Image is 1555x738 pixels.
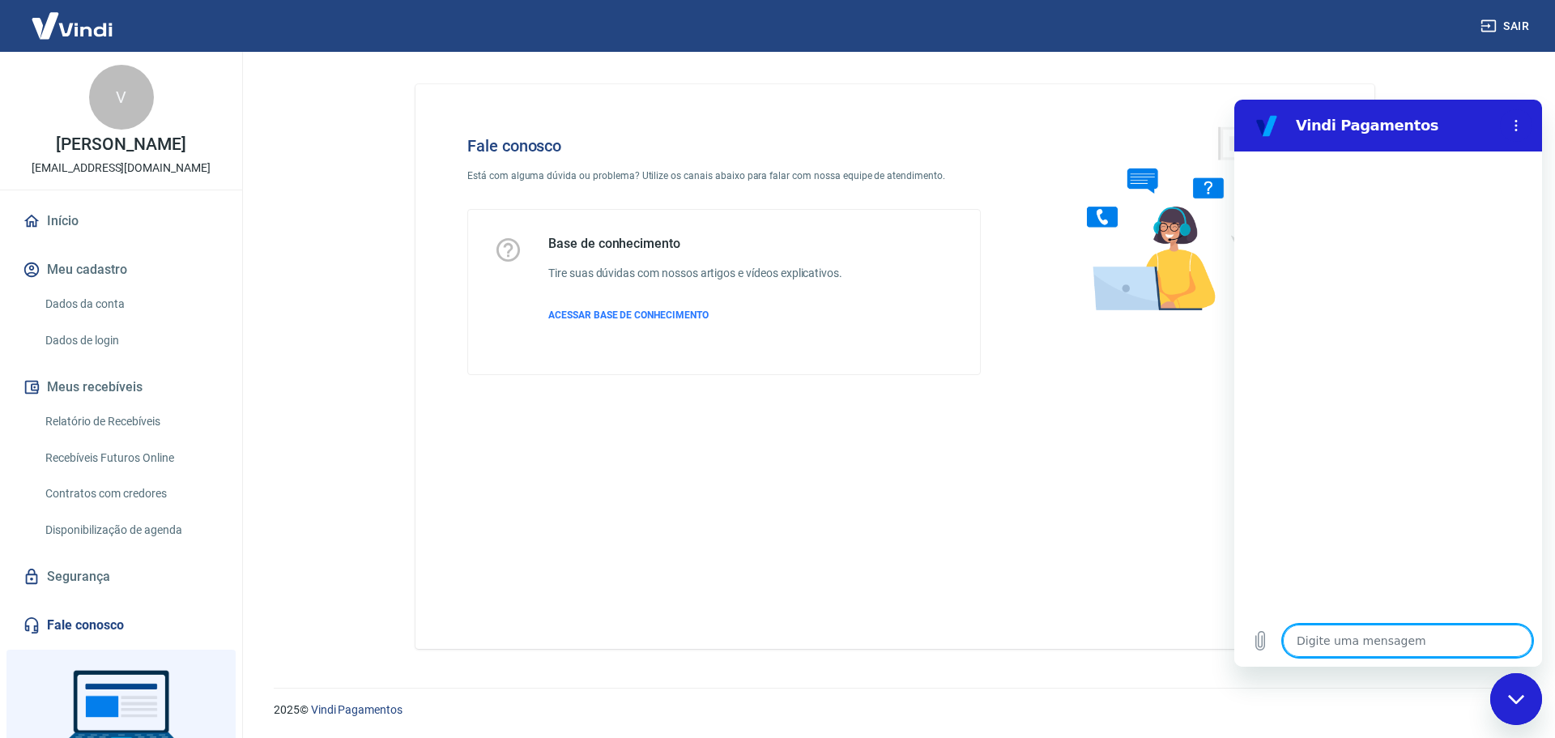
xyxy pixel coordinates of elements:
p: Está com alguma dúvida ou problema? Utilize os canais abaixo para falar com nossa equipe de atend... [467,169,981,183]
button: Meu cadastro [19,252,223,288]
h6: Tire suas dúvidas com nossos artigos e vídeos explicativos. [548,265,842,282]
a: Relatório de Recebíveis [39,405,223,438]
a: ACESSAR BASE DE CONHECIMENTO [548,308,842,322]
a: Contratos com credores [39,477,223,510]
p: 2025 © [274,702,1516,719]
button: Sair [1477,11,1536,41]
button: Meus recebíveis [19,369,223,405]
p: [PERSON_NAME] [56,136,185,153]
a: Vindi Pagamentos [311,703,403,716]
iframe: Botão para abrir a janela de mensagens, conversa em andamento [1490,673,1542,725]
a: Disponibilização de agenda [39,514,223,547]
a: Dados da conta [39,288,223,321]
h5: Base de conhecimento [548,236,842,252]
a: Fale conosco [19,608,223,643]
a: Recebíveis Futuros Online [39,442,223,475]
div: V [89,65,154,130]
a: Início [19,203,223,239]
h4: Fale conosco [467,136,981,156]
img: Fale conosco [1054,110,1301,326]
a: Segurança [19,559,223,595]
a: Dados de login [39,324,223,357]
p: [EMAIL_ADDRESS][DOMAIN_NAME] [32,160,211,177]
span: ACESSAR BASE DE CONHECIMENTO [548,309,709,321]
iframe: Janela de mensagens [1234,100,1542,667]
img: Vindi [19,1,125,50]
